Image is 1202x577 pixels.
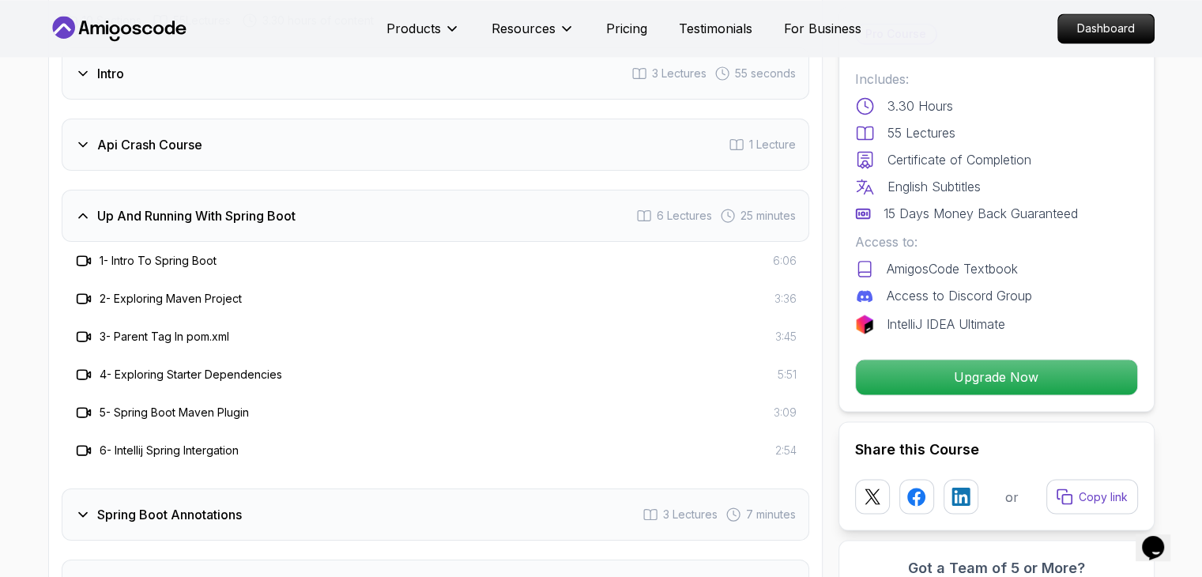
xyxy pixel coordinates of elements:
span: 3 Lectures [652,66,707,81]
p: Includes: [855,70,1138,89]
h2: Share this Course [855,438,1138,460]
h3: Intro [97,64,124,83]
span: 25 minutes [740,208,796,224]
a: Pricing [606,19,647,38]
button: Intro3 Lectures 55 seconds [62,47,809,100]
p: Copy link [1079,488,1128,504]
p: Dashboard [1058,14,1154,43]
button: Up And Running With Spring Boot6 Lectures 25 minutes [62,190,809,242]
span: 5:51 [778,367,797,383]
p: Access to: [855,232,1138,251]
span: 3:09 [774,405,797,420]
span: 6 Lectures [657,208,712,224]
h3: Up And Running With Spring Boot [97,206,296,225]
p: AmigosCode Textbook [887,259,1018,278]
a: Dashboard [1057,13,1155,43]
p: or [1005,487,1019,506]
p: Products [386,19,441,38]
img: jetbrains logo [855,315,874,334]
button: Resources [492,19,575,51]
h3: Api Crash Course [97,135,202,154]
span: 3:45 [775,329,797,345]
p: 3.30 Hours [887,96,953,115]
p: IntelliJ IDEA Ultimate [887,315,1005,334]
h3: 6 - Intellij Spring Intergation [100,443,239,458]
button: Copy link [1046,479,1138,514]
span: 3 Lectures [663,507,718,522]
h3: 3 - Parent Tag In pom.xml [100,329,229,345]
a: For Business [784,19,861,38]
p: Resources [492,19,556,38]
p: Upgrade Now [856,360,1137,394]
h3: 5 - Spring Boot Maven Plugin [100,405,249,420]
a: Testimonials [679,19,752,38]
h3: Spring Boot Annotations [97,505,242,524]
h3: 1 - Intro To Spring Boot [100,253,217,269]
button: Api Crash Course1 Lecture [62,119,809,171]
span: 6:06 [773,253,797,269]
span: 55 seconds [735,66,796,81]
h3: 4 - Exploring Starter Dependencies [100,367,282,383]
p: English Subtitles [887,177,981,196]
button: Products [386,19,460,51]
span: 2:54 [775,443,797,458]
span: 7 minutes [746,507,796,522]
p: 55 Lectures [887,123,955,142]
p: 15 Days Money Back Guaranteed [884,204,1078,223]
iframe: chat widget [1136,514,1186,561]
span: 1 Lecture [749,137,796,153]
p: Certificate of Completion [887,150,1031,169]
h3: 2 - Exploring Maven Project [100,291,242,307]
button: Spring Boot Annotations3 Lectures 7 minutes [62,488,809,541]
span: 3:36 [774,291,797,307]
button: Upgrade Now [855,359,1138,395]
p: Access to Discord Group [887,286,1032,305]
